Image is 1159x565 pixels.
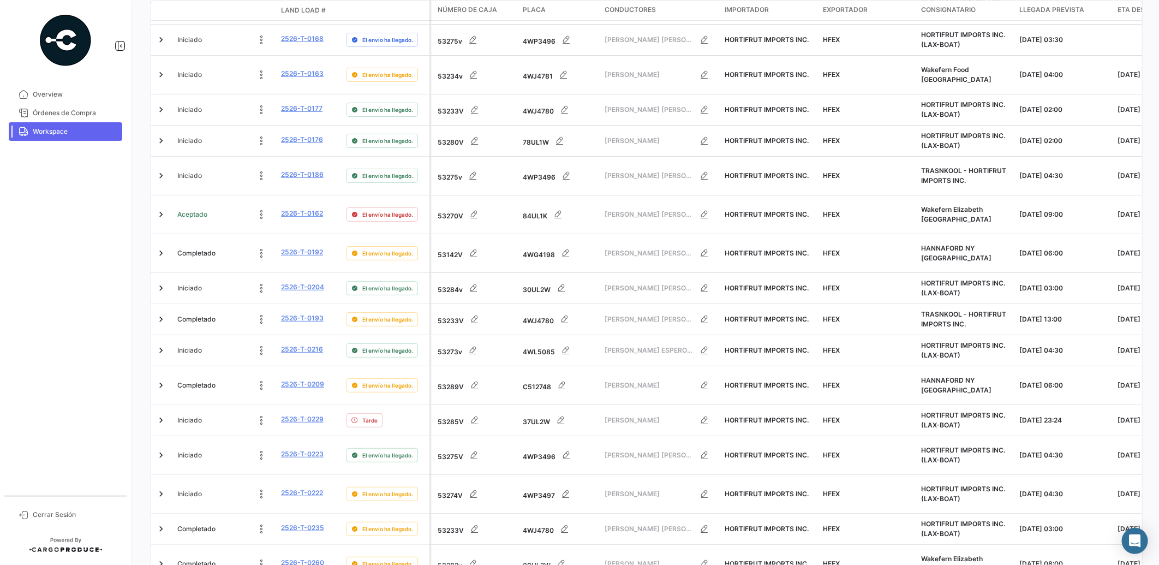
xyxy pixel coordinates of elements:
[362,490,413,498] span: El envío ha llegado.
[921,411,1005,429] span: HORTIFRUT IMPORTS INC. (LAX-BOAT)
[523,277,596,299] div: 30UL2W
[921,166,1006,185] span: TRASNKOOL - HORTIFRUT IMPORTS INC.
[156,415,166,426] a: Expand/Collapse Row
[605,283,694,293] span: [PERSON_NAME] [PERSON_NAME]
[177,450,202,460] span: Iniciado
[281,69,324,79] a: 2526-T-0163
[725,525,809,533] span: HORTIFRUT IMPORTS INC.
[9,104,122,122] a: Órdenes de Compra
[1019,490,1063,498] span: [DATE] 04:30
[605,105,694,115] span: [PERSON_NAME] [PERSON_NAME]
[605,70,694,80] span: [PERSON_NAME]
[725,284,809,292] span: HORTIFRUT IMPORTS INC.
[725,70,809,79] span: HORTIFRUT IMPORTS INC.
[725,490,809,498] span: HORTIFRUT IMPORTS INC.
[921,485,1005,503] span: HORTIFRUT IMPORTS INC. (LAX-BOAT)
[156,524,166,534] a: Expand/Collapse Row
[33,127,118,136] span: Workspace
[523,204,596,225] div: 84UL1K
[438,444,514,466] div: 53275V
[921,205,991,223] span: Wakefern Elizabeth NJ
[725,210,809,218] span: HORTIFRUT IMPORTS INC.
[362,284,413,293] span: El envío ha llegado.
[523,409,596,431] div: 37UL2W
[725,35,809,44] span: HORTIFRUT IMPORTS INC.
[9,85,122,104] a: Overview
[156,450,166,461] a: Expand/Collapse Row
[177,136,202,146] span: Iniciado
[605,450,694,460] span: [PERSON_NAME] [PERSON_NAME]
[1122,528,1148,554] div: Abrir Intercom Messenger
[156,248,166,259] a: Expand/Collapse Row
[1019,210,1063,218] span: [DATE] 09:00
[605,346,694,355] span: [PERSON_NAME] ESPERO [PERSON_NAME]
[823,346,840,354] span: HFEX
[823,249,840,257] span: HFEX
[1019,525,1063,533] span: [DATE] 03:00
[156,104,166,115] a: Expand/Collapse Row
[921,100,1005,118] span: HORTIFRUT IMPORTS INC. (LAX-BOAT)
[1019,5,1084,15] span: Llegada prevista
[33,90,118,99] span: Overview
[523,308,596,330] div: 4WJ4780
[156,489,166,499] a: Expand/Collapse Row
[725,105,809,114] span: HORTIFRUT IMPORTS INC.
[156,34,166,45] a: Expand/Collapse Row
[1019,105,1062,114] span: [DATE] 02:00
[177,415,202,425] span: Iniciado
[438,518,514,540] div: 53233V
[1019,346,1063,354] span: [DATE] 04:30
[362,136,413,145] span: El envío ha llegado.
[177,283,202,293] span: Iniciado
[605,136,694,146] span: [PERSON_NAME]
[523,444,596,466] div: 4WP3496
[156,380,166,391] a: Expand/Collapse Row
[725,416,809,424] span: HORTIFRUT IMPORTS INC.
[342,6,429,15] datatable-header-cell: Delay Status
[1019,171,1063,180] span: [DATE] 04:30
[177,70,202,80] span: Iniciado
[281,5,326,15] span: Land Load #
[1015,1,1113,20] datatable-header-cell: Llegada prevista
[921,244,991,262] span: HANNAFORD NY DC
[438,483,514,505] div: 53274V
[720,1,819,20] datatable-header-cell: Importador
[1019,416,1062,424] span: [DATE] 23:24
[917,1,1015,20] datatable-header-cell: Consignatario
[362,210,413,219] span: El envío ha llegado.
[156,209,166,220] a: Expand/Collapse Row
[1019,315,1062,323] span: [DATE] 13:00
[281,488,323,498] a: 2526-T-0222
[362,381,413,390] span: El envío ha llegado.
[725,381,809,389] span: HORTIFRUT IMPORTS INC.
[823,381,840,389] span: HFEX
[281,379,324,389] a: 2526-T-0209
[177,171,202,181] span: Iniciado
[605,489,694,499] span: [PERSON_NAME]
[823,210,840,218] span: HFEX
[823,490,840,498] span: HFEX
[725,171,809,180] span: HORTIFRUT IMPORTS INC.
[921,376,991,394] span: HANNAFORD NY DC
[156,314,166,325] a: Expand/Collapse Row
[725,346,809,354] span: HORTIFRUT IMPORTS INC.
[177,248,216,258] span: Completado
[9,122,122,141] a: Workspace
[523,64,596,86] div: 4WJ4781
[1019,249,1063,257] span: [DATE] 06:00
[281,170,324,180] a: 2526-T-0186
[518,1,600,20] datatable-header-cell: Placa
[438,409,514,431] div: 53285V
[431,1,518,20] datatable-header-cell: Número de Caja
[600,1,720,20] datatable-header-cell: Conductores
[438,204,514,225] div: 53270V
[281,34,324,44] a: 2526-T-0168
[281,523,324,533] a: 2526-T-0235
[281,282,324,292] a: 2526-T-0204
[277,1,342,20] datatable-header-cell: Land Load #
[281,414,324,424] a: 2526-T-0229
[523,518,596,540] div: 4WJ4780
[281,247,323,257] a: 2526-T-0192
[156,69,166,80] a: Expand/Collapse Row
[605,210,694,219] span: [PERSON_NAME] [PERSON_NAME]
